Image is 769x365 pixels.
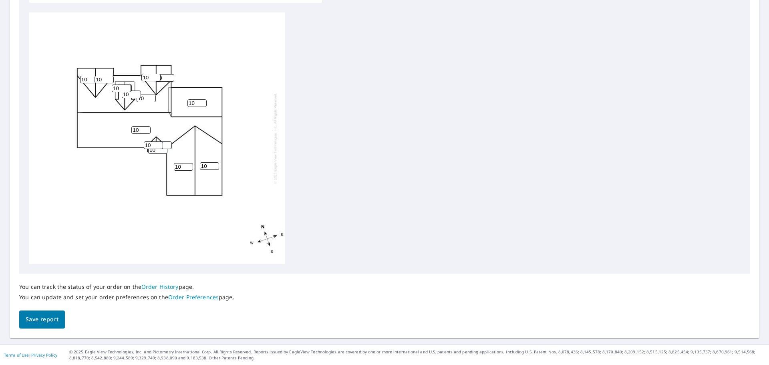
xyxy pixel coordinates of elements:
a: Terms of Use [4,352,29,358]
p: © 2025 Eagle View Technologies, Inc. and Pictometry International Corp. All Rights Reserved. Repo... [69,349,765,361]
p: | [4,353,57,357]
a: Privacy Policy [31,352,57,358]
p: You can track the status of your order on the page. [19,283,234,290]
span: Save report [26,315,58,325]
a: Order History [141,283,179,290]
a: Order Preferences [168,293,219,301]
p: You can update and set your order preferences on the page. [19,294,234,301]
button: Save report [19,311,65,329]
